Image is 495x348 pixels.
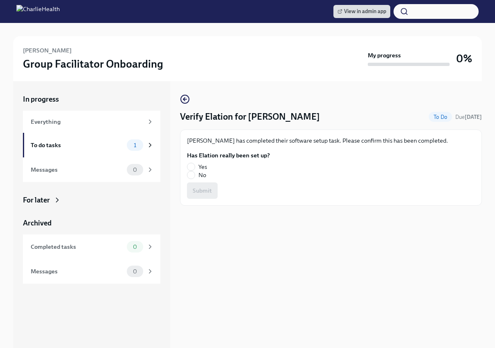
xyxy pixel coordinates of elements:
div: Everything [31,117,143,126]
span: View in admin app [337,7,386,16]
a: Messages0 [23,157,160,182]
span: 1 [129,142,141,148]
span: No [198,171,206,179]
h3: 0% [456,51,472,66]
a: Everything [23,111,160,133]
img: CharlieHealth [16,5,60,18]
div: Messages [31,267,124,276]
span: August 24th, 2025 09:00 [455,113,482,121]
span: 0 [128,244,142,250]
a: Completed tasks0 [23,234,160,259]
div: Completed tasks [31,242,124,251]
div: To do tasks [31,141,124,150]
a: In progress [23,94,160,104]
a: Archived [23,218,160,228]
a: To do tasks1 [23,133,160,157]
span: Yes [198,163,207,171]
h6: [PERSON_NAME] [23,46,72,55]
a: View in admin app [333,5,390,18]
span: Due [455,114,482,120]
strong: My progress [368,51,401,59]
div: For later [23,195,50,205]
span: 0 [128,268,142,275]
h3: Group Facilitator Onboarding [23,57,163,71]
span: To Do [429,114,452,120]
span: 0 [128,167,142,173]
p: [PERSON_NAME] has completed their software setup task. Please confirm this has been completed. [187,136,475,145]
div: Messages [31,165,124,174]
a: For later [23,195,160,205]
a: Messages0 [23,259,160,284]
h4: Verify Elation for [PERSON_NAME] [180,111,320,123]
strong: [DATE] [465,114,482,120]
label: Has Elation really been set up? [187,151,270,159]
